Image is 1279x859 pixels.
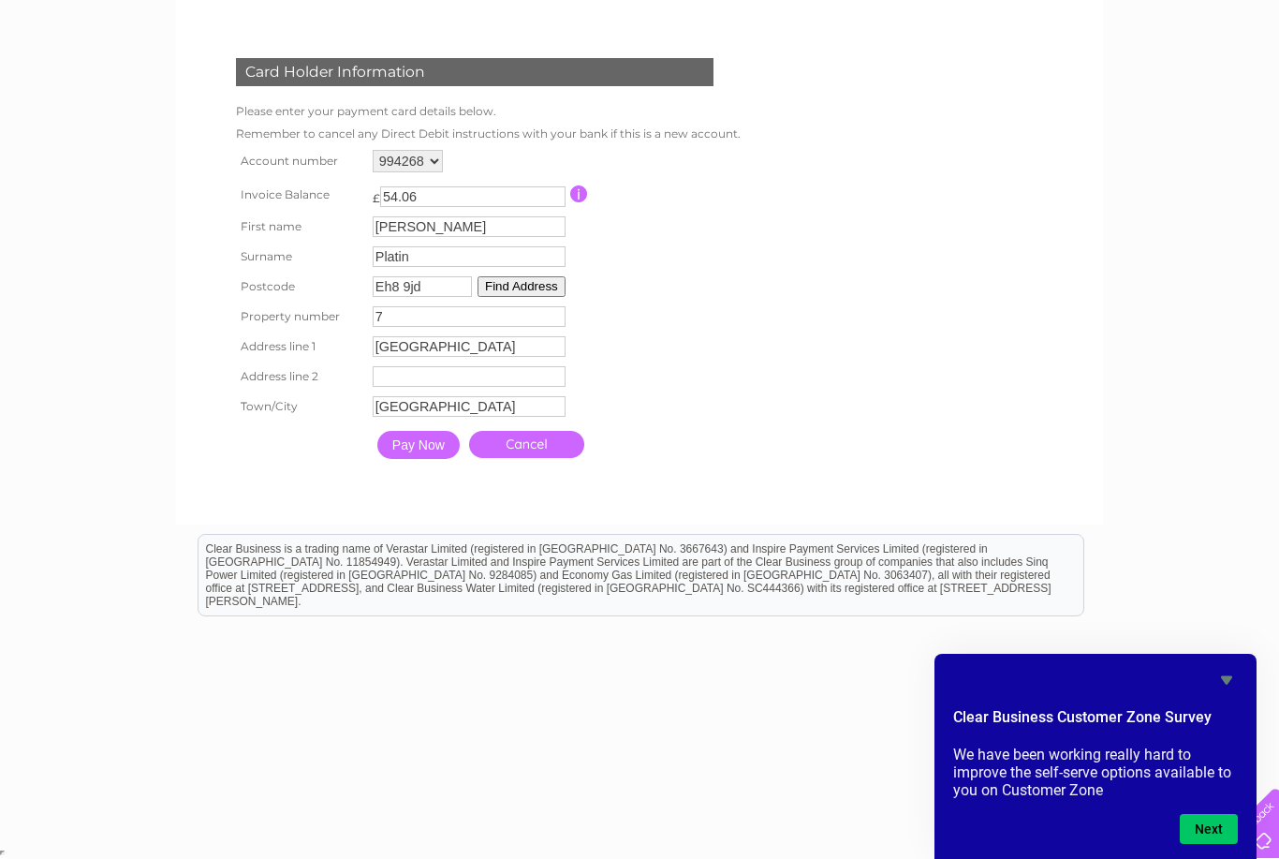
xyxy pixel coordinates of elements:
[953,706,1238,738] h2: Clear Business Customer Zone Survey
[1180,814,1238,844] button: Next question
[373,182,380,205] td: £
[198,10,1083,91] div: Clear Business is a trading name of Verastar Limited (registered in [GEOGRAPHIC_DATA] No. 3667643...
[996,80,1037,94] a: Energy
[236,58,713,86] div: Card Holder Information
[231,362,368,392] th: Address line 2
[949,80,985,94] a: Water
[231,332,368,362] th: Address line 1
[1215,669,1238,691] button: Hide survey
[231,272,368,302] th: Postcode
[1116,80,1143,94] a: Blog
[926,9,1055,33] a: 0333 014 3131
[1154,80,1200,94] a: Contact
[231,242,368,272] th: Surname
[231,302,368,332] th: Property number
[231,392,368,422] th: Town/City
[478,276,566,297] button: Find Address
[469,431,584,458] a: Cancel
[231,123,745,145] td: Remember to cancel any Direct Debit instructions with your bank if this is a new account.
[45,49,140,106] img: logo.png
[231,100,745,123] td: Please enter your payment card details below.
[1217,80,1261,94] a: Log out
[231,177,368,212] th: Invoice Balance
[1049,80,1105,94] a: Telecoms
[953,746,1238,799] p: We have been working really hard to improve the self-serve options available to you on Customer Zone
[570,185,588,202] input: Information
[231,145,368,177] th: Account number
[231,212,368,242] th: First name
[953,669,1238,844] div: Clear Business Customer Zone Survey
[377,431,460,459] input: Pay Now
